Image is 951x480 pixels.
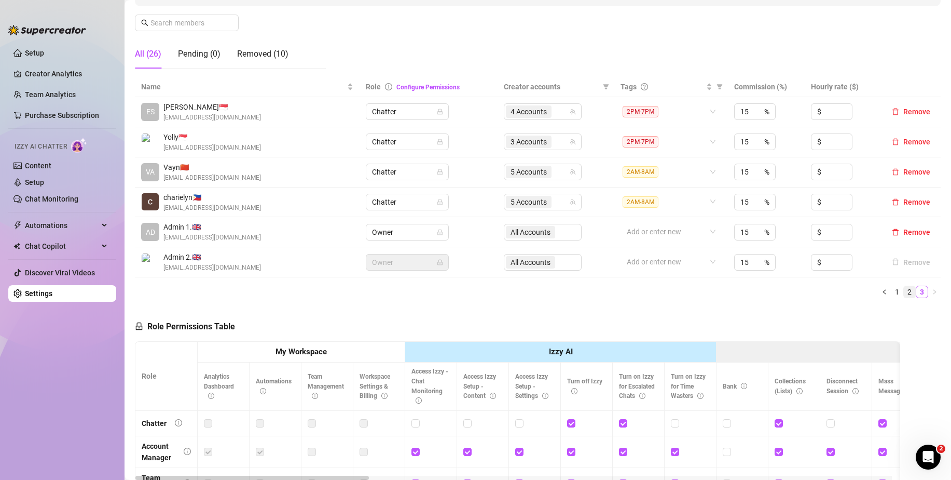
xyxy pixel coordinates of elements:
button: left [878,286,891,298]
span: Yolly 🇸🇬 [163,131,261,143]
th: Hourly rate ($) [805,77,881,97]
span: info-circle [490,393,496,399]
span: lock [437,229,443,235]
span: info-circle [639,393,645,399]
span: Remove [903,138,930,146]
span: info-circle [852,388,859,394]
span: 3 Accounts [506,136,552,148]
button: Remove [888,256,934,269]
span: team [570,139,576,145]
span: Name [141,81,345,92]
span: lock [437,139,443,145]
span: VA [146,166,155,178]
span: filter [716,84,723,90]
span: Chatter [372,164,443,180]
span: filter [601,79,611,95]
a: Purchase Subscription [25,107,108,124]
img: charielyn [142,193,159,210]
span: Turn on Izzy for Time Wasters [671,373,706,400]
span: 5 Accounts [506,166,552,178]
span: 3 Accounts [511,136,547,148]
span: Chatter [372,194,443,210]
span: Turn on Izzy for Escalated Chats [619,373,655,400]
img: Yolly [142,134,159,151]
span: info-circle [312,393,318,399]
span: lock [135,322,143,330]
span: info-circle [796,388,803,394]
span: delete [892,138,899,145]
img: Chat Copilot [13,243,20,250]
span: [EMAIL_ADDRESS][DOMAIN_NAME] [163,143,261,153]
div: Chatter [142,418,167,429]
input: Search members [150,17,224,29]
span: lock [437,169,443,175]
span: Remove [903,228,930,236]
img: logo-BBDzfeDw.svg [8,25,86,35]
li: 1 [891,286,903,298]
span: Disconnect Session [826,378,859,395]
a: 1 [891,286,903,298]
button: Remove [888,105,934,118]
span: delete [892,229,899,236]
span: [EMAIL_ADDRESS][DOMAIN_NAME] [163,113,261,123]
span: info-circle [697,393,704,399]
span: info-circle [385,83,392,90]
span: lock [437,259,443,265]
span: info-circle [208,393,214,399]
span: AD [146,226,155,238]
span: Automations [256,378,292,395]
span: thunderbolt [13,221,22,230]
span: charielyn 🇵🇭 [163,192,261,203]
span: Automations [25,217,99,234]
div: Removed (10) [237,48,288,60]
button: Remove [888,166,934,178]
th: Role [135,342,198,411]
span: Access Izzy Setup - Content [463,373,496,400]
th: Name [135,77,360,97]
span: Admin 1. 🇬🇧 [163,221,261,233]
span: [PERSON_NAME] 🇸🇬 [163,101,261,113]
span: 5 Accounts [511,166,547,178]
span: [EMAIL_ADDRESS][DOMAIN_NAME] [163,263,261,273]
span: Role [366,83,381,91]
span: Chatter [372,104,443,119]
span: lock [437,109,443,115]
a: Discover Viral Videos [25,269,95,277]
span: 4 Accounts [506,105,552,118]
span: Collections (Lists) [775,378,806,395]
span: search [141,19,148,26]
a: Content [25,162,51,170]
span: Mass Message [878,378,914,395]
li: 3 [916,286,928,298]
a: Creator Analytics [25,65,108,82]
span: delete [892,168,899,176]
span: Creator accounts [504,81,599,92]
span: Tags [621,81,637,92]
span: 4 Accounts [511,106,547,117]
span: info-circle [381,393,388,399]
a: Setup [25,49,44,57]
span: info-circle [542,393,548,399]
span: Owner [372,255,443,270]
th: Commission (%) [728,77,805,97]
span: Remove [903,108,930,116]
span: 5 Accounts [506,196,552,208]
span: team [570,199,576,205]
div: Pending (0) [178,48,220,60]
button: right [928,286,941,298]
span: info-circle [741,383,747,389]
span: [EMAIL_ADDRESS][DOMAIN_NAME] [163,203,261,213]
span: info-circle [260,388,266,394]
span: Admin 2. 🇬🇧 [163,251,261,263]
strong: My Workspace [275,347,327,356]
span: right [931,289,938,295]
span: Access Izzy - Chat Monitoring [411,368,448,405]
li: Previous Page [878,286,891,298]
span: filter [714,79,725,95]
span: team [570,169,576,175]
span: info-circle [175,419,182,426]
span: Access Izzy Setup - Settings [515,373,548,400]
img: AI Chatter [71,138,87,153]
span: 2PM-7PM [623,136,658,148]
span: [EMAIL_ADDRESS][DOMAIN_NAME] [163,233,261,243]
